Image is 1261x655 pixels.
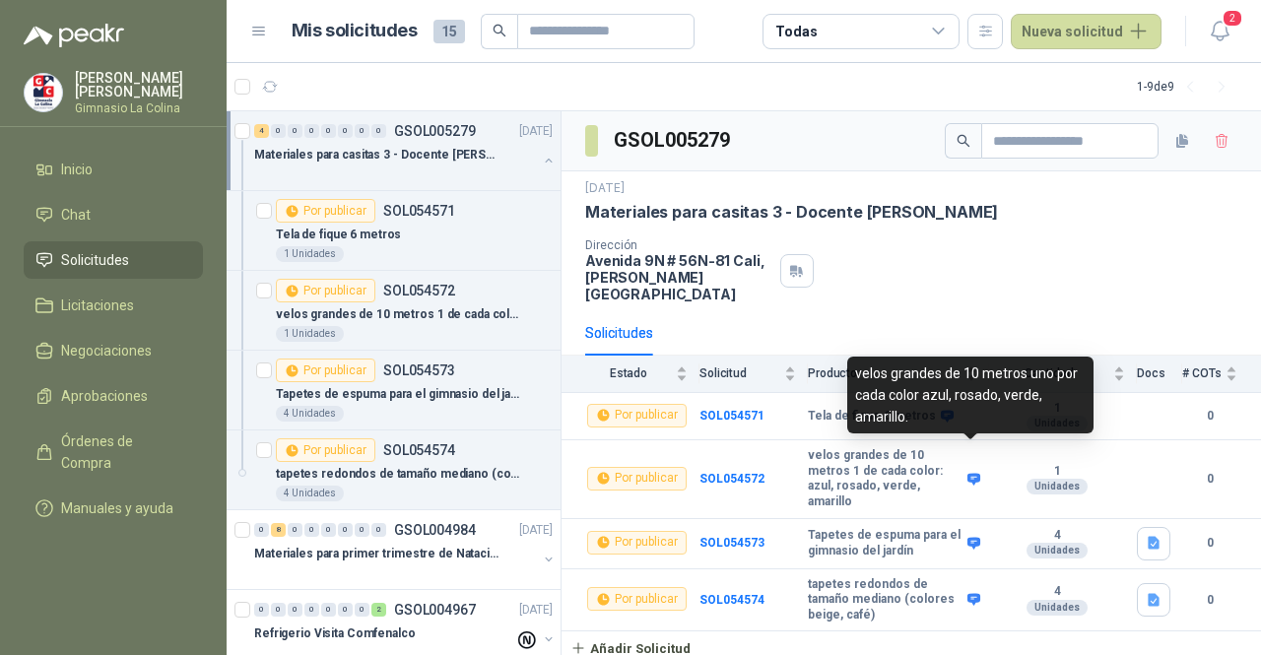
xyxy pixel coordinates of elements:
div: 0 [254,523,269,537]
div: Por publicar [587,531,687,555]
span: Negociaciones [61,340,152,361]
b: 0 [1182,470,1237,489]
a: Por publicarSOL054571Tela de fique 6 metros1 Unidades [227,191,561,271]
div: Por publicar [587,467,687,491]
th: Docs [1137,356,1182,392]
div: 1 Unidades [276,326,344,342]
div: 0 [338,523,353,537]
span: 2 [1222,9,1243,28]
span: Manuales y ayuda [61,497,173,519]
span: Órdenes de Compra [61,430,184,474]
b: 0 [1182,534,1237,553]
div: 0 [321,124,336,138]
div: 0 [371,124,386,138]
a: Negociaciones [24,332,203,369]
div: 0 [304,124,319,138]
a: Por publicarSOL054574tapetes redondos de tamaño mediano (colores beige, café)4 Unidades [227,430,561,510]
div: 1 - 9 de 9 [1137,71,1237,102]
b: 1 [989,464,1125,480]
div: 4 Unidades [276,406,344,422]
div: 0 [288,523,302,537]
span: 15 [433,20,465,43]
p: Tela de fique 6 metros [276,226,401,244]
p: Materiales para casitas 3 - Docente [PERSON_NAME] [254,146,499,164]
b: tapetes redondos de tamaño mediano (colores beige, café) [808,577,962,623]
b: Tapetes de espuma para el gimnasio del jardín [808,528,962,558]
a: Inicio [24,151,203,188]
div: 4 [254,124,269,138]
a: Manuales y ayuda [24,490,203,527]
th: Solicitud [699,356,808,392]
a: Por publicarSOL054572velos grandes de 10 metros 1 de cada color: azul, rosado, verde, amarillo1 U... [227,271,561,351]
h3: GSOL005279 [614,125,733,156]
span: Solicitud [699,366,780,380]
div: Solicitudes [585,322,653,344]
p: Refrigerio Visita Comfenalco [254,624,416,643]
div: Por publicar [587,404,687,427]
div: Todas [775,21,817,42]
div: 0 [338,603,353,617]
p: Dirección [585,238,772,252]
p: velos grandes de 10 metros 1 de cada color: azul, rosado, verde, amarillo [276,305,521,324]
p: [PERSON_NAME] [PERSON_NAME] [75,71,203,98]
div: 0 [371,523,386,537]
th: Estado [562,356,699,392]
p: Tapetes de espuma para el gimnasio del jardín [276,385,521,404]
div: 0 [288,124,302,138]
b: SOL054573 [699,536,764,550]
img: Company Logo [25,74,62,111]
div: Unidades [1027,600,1088,616]
div: 0 [288,603,302,617]
div: 0 [321,603,336,617]
p: Materiales para primer trimestre de Natación [254,545,499,563]
p: GSOL004984 [394,523,476,537]
a: 0 8 0 0 0 0 0 0 GSOL004984[DATE] Materiales para primer trimestre de Natación [254,518,557,581]
div: velos grandes de 10 metros uno por cada color azul, rosado, verde, amarillo. [847,357,1094,433]
b: 4 [989,584,1125,600]
p: SOL054574 [383,443,455,457]
div: 8 [271,523,286,537]
p: SOL054573 [383,363,455,377]
a: SOL054571 [699,409,764,423]
p: Avenida 9N # 56N-81 Cali , [PERSON_NAME][GEOGRAPHIC_DATA] [585,252,772,302]
span: search [493,24,506,37]
button: Nueva solicitud [1011,14,1161,49]
div: 0 [355,523,369,537]
div: Por publicar [276,359,375,382]
span: Licitaciones [61,295,134,316]
div: Por publicar [276,438,375,462]
b: 0 [1182,591,1237,610]
div: 0 [254,603,269,617]
b: velos grandes de 10 metros 1 de cada color: azul, rosado, verde, amarillo [808,448,962,509]
div: Por publicar [587,587,687,611]
div: 2 [371,603,386,617]
a: SOL054572 [699,472,764,486]
b: 4 [989,528,1125,544]
span: Aprobaciones [61,385,148,407]
img: Logo peakr [24,24,124,47]
b: 0 [1182,407,1237,426]
a: Aprobaciones [24,377,203,415]
div: Por publicar [276,279,375,302]
b: SOL054574 [699,593,764,607]
div: 0 [304,603,319,617]
div: 0 [271,124,286,138]
a: 4 0 0 0 0 0 0 0 GSOL005279[DATE] Materiales para casitas 3 - Docente [PERSON_NAME] [254,119,557,182]
span: search [957,134,970,148]
a: Por publicarSOL054573Tapetes de espuma para el gimnasio del jardín4 Unidades [227,351,561,430]
span: Producto [808,366,962,380]
div: 0 [271,603,286,617]
th: Producto [808,356,989,392]
div: Unidades [1027,543,1088,558]
div: 0 [355,124,369,138]
span: Estado [585,366,672,380]
p: SOL054572 [383,284,455,297]
div: 0 [338,124,353,138]
button: 2 [1202,14,1237,49]
b: Tela de fique 6 metros [808,409,936,425]
p: Materiales para casitas 3 - Docente [PERSON_NAME] [585,202,998,223]
div: 0 [321,523,336,537]
p: GSOL004967 [394,603,476,617]
div: 0 [355,603,369,617]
